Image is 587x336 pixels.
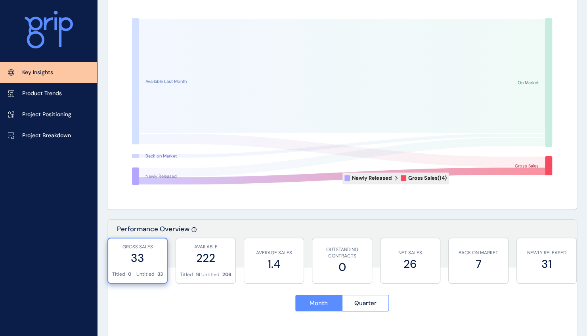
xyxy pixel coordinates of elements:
[310,299,328,307] span: Month
[453,250,504,256] p: BACK ON MARKET
[112,244,163,250] p: GROSS SALES
[180,271,193,278] p: Titled
[201,271,220,278] p: Untitled
[22,69,53,77] p: Key Insights
[248,256,300,272] label: 1.4
[196,271,201,278] p: 16
[180,250,231,266] label: 222
[136,271,155,278] p: Untitled
[521,250,572,256] p: NEWLY RELEASED
[248,250,300,256] p: AVERAGE SALES
[384,256,436,272] label: 26
[453,256,504,272] label: 7
[22,90,62,98] p: Product Trends
[22,111,71,119] p: Project Positioning
[354,299,377,307] span: Quarter
[128,271,131,278] p: 0
[157,271,163,278] p: 33
[112,250,163,266] label: 33
[342,295,389,311] button: Quarter
[521,256,572,272] label: 31
[384,250,436,256] p: NET SALES
[316,246,368,260] p: OUTSTANDING CONTRACTS
[112,271,125,278] p: Titled
[295,295,342,311] button: Month
[222,271,231,278] p: 206
[316,259,368,275] label: 0
[117,225,189,267] p: Performance Overview
[22,132,71,140] p: Project Breakdown
[180,244,231,250] p: AVAILABLE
